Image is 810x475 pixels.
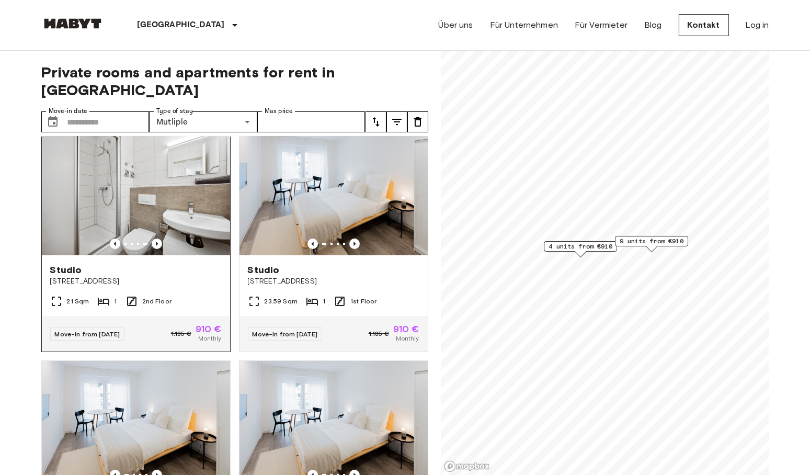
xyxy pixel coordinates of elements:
[265,297,298,306] span: 23.59 Sqm
[615,236,688,252] div: Map marker
[620,236,683,246] span: 9 units from €910
[114,297,117,306] span: 1
[156,107,193,116] label: Type of stay
[50,276,222,287] span: [STREET_ADDRESS]
[366,111,386,132] button: tune
[110,239,120,249] button: Previous image
[67,297,89,306] span: 21 Sqm
[265,107,293,116] label: Max price
[49,107,87,116] label: Move-in date
[149,111,257,132] div: Mutliple
[350,297,377,306] span: 1st Floor
[490,19,558,31] a: Für Unternehmen
[746,19,769,31] a: Log in
[396,334,419,343] span: Monthly
[171,329,191,338] span: 1.135 €
[198,334,221,343] span: Monthly
[239,129,428,352] a: Marketing picture of unit DE-04-001-013-01HPrevious imagePrevious imageStudio[STREET_ADDRESS]23.5...
[248,264,280,276] span: Studio
[369,329,389,338] span: 1.135 €
[55,330,120,338] span: Move-in from [DATE]
[152,239,162,249] button: Previous image
[239,130,428,255] img: Marketing picture of unit DE-04-001-013-01H
[138,19,225,31] p: [GEOGRAPHIC_DATA]
[439,19,473,31] a: Über uns
[393,324,419,334] span: 910 €
[444,460,490,472] a: Mapbox logo
[407,111,428,132] button: tune
[248,276,419,287] span: [STREET_ADDRESS]
[644,19,662,31] a: Blog
[575,19,628,31] a: Für Vermieter
[253,330,318,338] span: Move-in from [DATE]
[549,242,612,251] span: 4 units from €910
[41,129,231,352] a: Previous imagePrevious imageStudio[STREET_ADDRESS]21 Sqm12nd FloorMove-in from [DATE]1.135 €910 €...
[307,239,318,249] button: Previous image
[42,111,63,132] button: Choose date
[196,324,222,334] span: 910 €
[42,130,230,255] img: Marketing picture of unit DE-04-070-012-01
[41,63,428,99] span: Private rooms and apartments for rent in [GEOGRAPHIC_DATA]
[544,241,617,257] div: Map marker
[386,111,407,132] button: tune
[50,264,82,276] span: Studio
[323,297,325,306] span: 1
[142,297,172,306] span: 2nd Floor
[679,14,729,36] a: Kontakt
[349,239,360,249] button: Previous image
[41,18,104,29] img: Habyt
